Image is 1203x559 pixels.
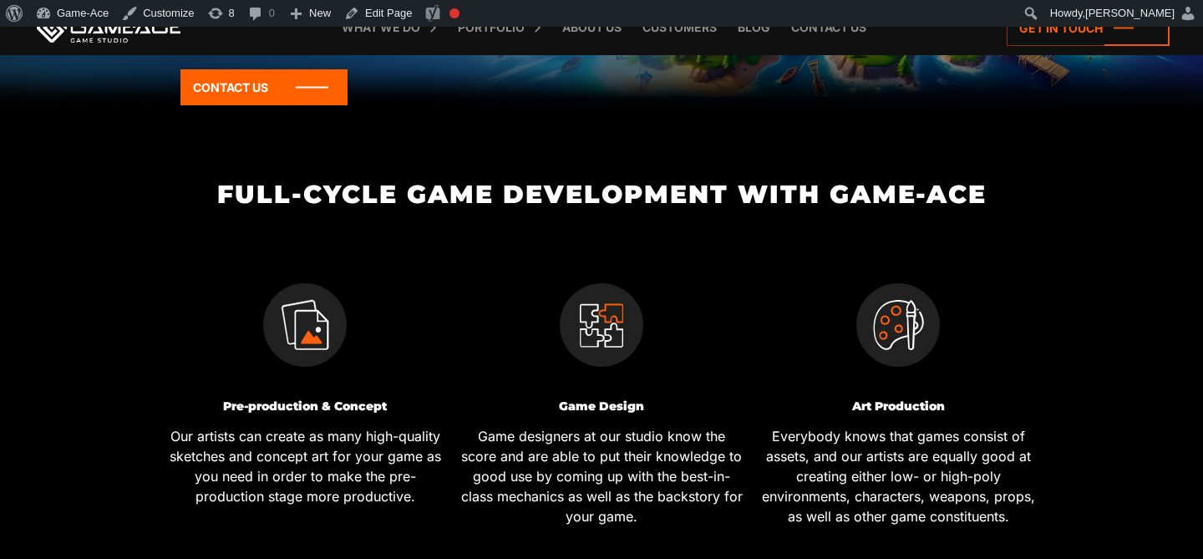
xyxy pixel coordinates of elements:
[856,283,940,367] img: 2d 3d game art icon
[1007,10,1170,46] a: Get in touch
[157,180,1047,208] h2: Full-Cycle Game Development with Game-Ace
[756,426,1040,526] p: Everybody knows that games consist of assets, and our artists are equally good at creating either...
[180,69,348,105] a: Contact Us
[756,400,1040,413] h3: Art Production
[459,426,744,526] p: Game designers at our studio know the score and are able to put their knowledge to good use by co...
[449,8,459,18] div: Focus keyphrase not set
[560,283,643,367] img: Console game design icon
[263,283,347,367] img: Concept icon
[163,426,447,506] p: Our artists can create as many high-quality sketches and concept art for your game as you need in...
[459,400,744,413] h3: Game Design
[1085,7,1175,19] span: [PERSON_NAME]
[163,400,447,413] h3: Pre-production & Concept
